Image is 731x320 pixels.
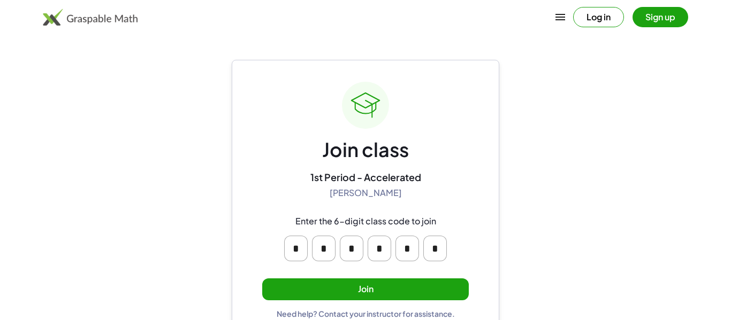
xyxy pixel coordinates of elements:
div: 1st Period - Accelerated [310,171,421,183]
button: Sign up [633,7,688,27]
button: Join [262,278,469,300]
div: Need help? Contact your instructor for assistance. [277,309,455,318]
div: Enter the 6-digit class code to join [295,216,436,227]
button: Log in [573,7,624,27]
div: Join class [322,137,409,162]
div: [PERSON_NAME] [330,188,402,199]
